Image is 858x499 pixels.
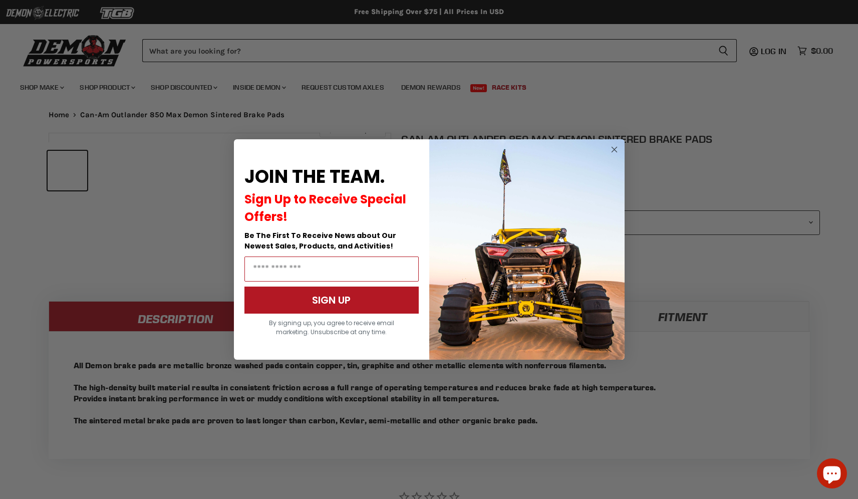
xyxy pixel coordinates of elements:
[814,458,850,491] inbox-online-store-chat: Shopify online store chat
[269,319,394,336] span: By signing up, you agree to receive email marketing. Unsubscribe at any time.
[608,143,621,156] button: Close dialog
[244,287,419,314] button: SIGN UP
[244,191,406,225] span: Sign Up to Receive Special Offers!
[244,257,419,282] input: Email Address
[244,230,396,251] span: Be The First To Receive News about Our Newest Sales, Products, and Activities!
[244,164,385,189] span: JOIN THE TEAM.
[429,139,625,360] img: a9095488-b6e7-41ba-879d-588abfab540b.jpeg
